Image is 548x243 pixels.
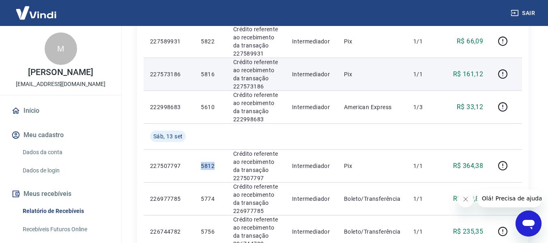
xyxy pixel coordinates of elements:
[150,228,188,236] p: 226744782
[292,228,331,236] p: Intermediador
[201,70,220,78] p: 5816
[233,150,279,182] p: Crédito referente ao recebimento da transação 227507797
[292,103,331,111] p: Intermediador
[413,103,437,111] p: 1/3
[10,185,112,203] button: Meus recebíveis
[45,32,77,65] div: M
[344,195,400,203] p: Boleto/Transferência
[344,228,400,236] p: Boleto/Transferência
[150,162,188,170] p: 227507797
[5,6,68,12] span: Olá! Precisa de ajuda?
[509,6,538,21] button: Sair
[516,211,542,237] iframe: Botão para abrir a janela de mensagens
[292,162,331,170] p: Intermediador
[10,126,112,144] button: Meu cadastro
[413,70,437,78] p: 1/1
[413,162,437,170] p: 1/1
[19,144,112,161] a: Dados da conta
[344,70,400,78] p: Pix
[413,37,437,45] p: 1/1
[453,69,484,79] p: R$ 161,12
[233,58,279,90] p: Crédito referente ao recebimento da transação 227573186
[453,194,484,204] p: R$ 370,88
[292,70,331,78] p: Intermediador
[344,37,400,45] p: Pix
[344,162,400,170] p: Pix
[458,191,474,207] iframe: Fechar mensagem
[19,221,112,238] a: Recebíveis Futuros Online
[150,195,188,203] p: 226977785
[201,195,220,203] p: 5774
[150,37,188,45] p: 227589931
[233,91,279,123] p: Crédito referente ao recebimento da transação 222998683
[457,37,483,46] p: R$ 66,09
[477,189,542,207] iframe: Mensagem da empresa
[201,228,220,236] p: 5756
[150,103,188,111] p: 222998683
[150,70,188,78] p: 227573186
[292,195,331,203] p: Intermediador
[201,37,220,45] p: 5822
[153,132,183,140] span: Sáb, 13 set
[292,37,331,45] p: Intermediador
[19,162,112,179] a: Dados de login
[19,203,112,219] a: Relatório de Recebíveis
[201,103,220,111] p: 5610
[10,102,112,120] a: Início
[344,103,400,111] p: American Express
[28,68,93,77] p: [PERSON_NAME]
[453,161,484,171] p: R$ 364,38
[201,162,220,170] p: 5812
[10,0,62,25] img: Vindi
[457,102,483,112] p: R$ 33,12
[413,195,437,203] p: 1/1
[453,227,484,237] p: R$ 235,35
[233,25,279,58] p: Crédito referente ao recebimento da transação 227589931
[16,80,105,88] p: [EMAIL_ADDRESS][DOMAIN_NAME]
[233,183,279,215] p: Crédito referente ao recebimento da transação 226977785
[413,228,437,236] p: 1/1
